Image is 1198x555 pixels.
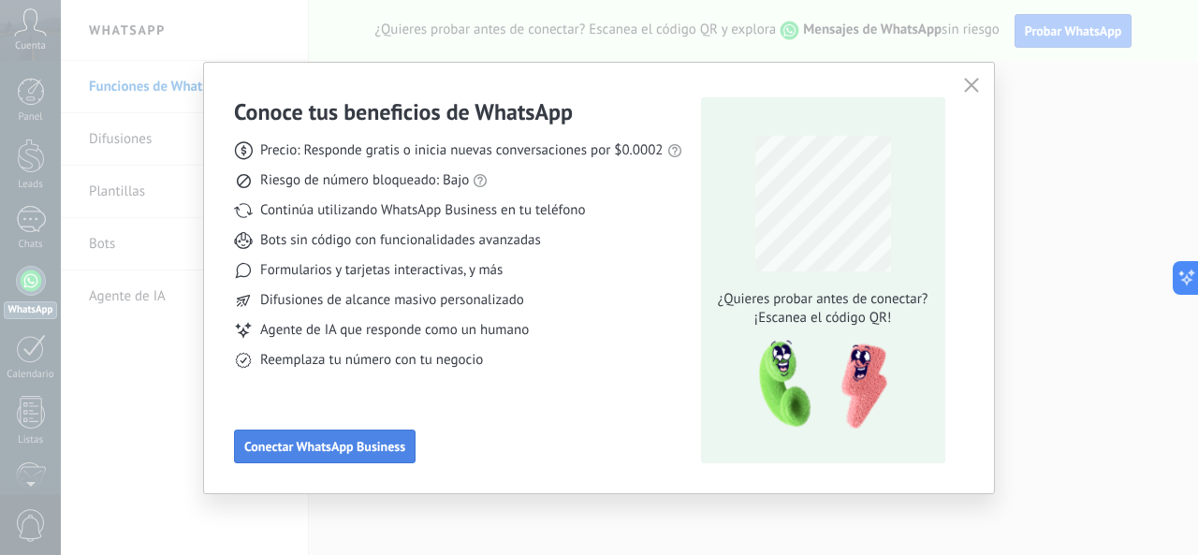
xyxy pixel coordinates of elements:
span: Conectar WhatsApp Business [244,440,405,453]
span: Riesgo de número bloqueado: Bajo [260,171,469,190]
span: Precio: Responde gratis o inicia nuevas conversaciones por $0.0002 [260,141,664,160]
span: Difusiones de alcance masivo personalizado [260,291,524,310]
span: Agente de IA que responde como un humano [260,321,529,340]
h3: Conoce tus beneficios de WhatsApp [234,97,573,126]
span: ¿Quieres probar antes de conectar? [712,290,933,309]
span: Formularios y tarjetas interactivas, y más [260,261,503,280]
img: qr-pic-1x.png [743,335,891,435]
span: Continúa utilizando WhatsApp Business en tu teléfono [260,201,585,220]
button: Conectar WhatsApp Business [234,430,416,463]
span: Bots sin código con funcionalidades avanzadas [260,231,541,250]
span: Reemplaza tu número con tu negocio [260,351,483,370]
span: ¡Escanea el código QR! [712,309,933,328]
